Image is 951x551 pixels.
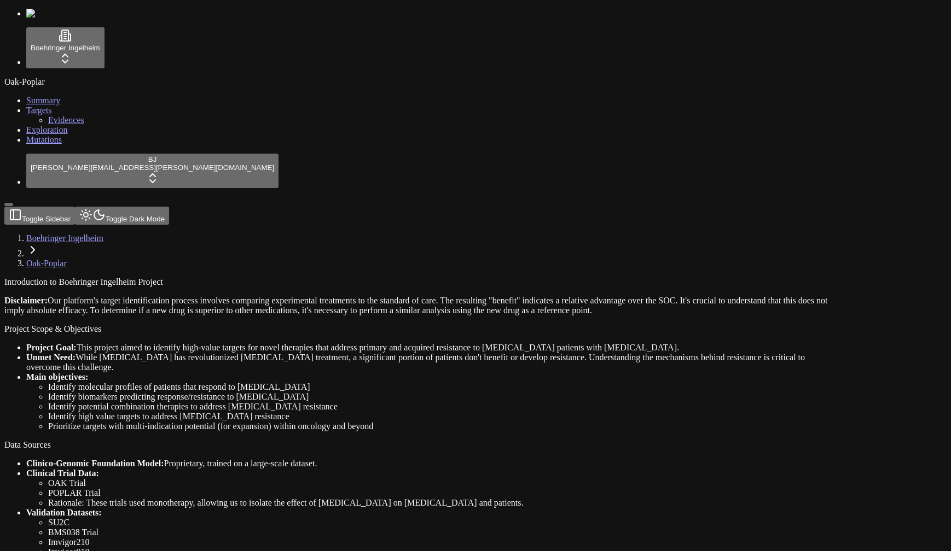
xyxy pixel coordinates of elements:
strong: Main objectives: [26,372,88,382]
button: Boehringer Ingelheim [26,27,105,68]
button: Toggle Dark Mode [75,207,169,225]
div: Oak-Poplar [4,77,947,87]
p: Our platform's target identification process involves comparing experimental treatments to the st... [4,296,842,315]
strong: Disclaimer: [4,296,48,305]
li: Rationale: These trials used monotherapy, allowing us to isolate the effect of [MEDICAL_DATA] on ... [48,498,842,508]
span: Toggle Dark Mode [106,215,165,223]
strong: Project Goal: [26,343,77,352]
strong: Validation Datasets: [26,508,102,517]
span: [PERSON_NAME] [31,163,91,172]
a: Evidences [48,115,84,125]
li: Proprietary, trained on a large-scale dataset. [26,459,842,468]
span: Boehringer Ingelheim [31,44,100,52]
button: Toggle Sidebar [4,203,13,206]
button: BJ[PERSON_NAME][EMAIL_ADDRESS][PERSON_NAME][DOMAIN_NAME] [26,154,279,188]
li: Prioritize targets with multi-indication potential (for expansion) within oncology and beyond [48,421,842,431]
li: While [MEDICAL_DATA] has revolutionized [MEDICAL_DATA] treatment, a significant portion of patien... [26,353,842,372]
li: BMS038 Trial [48,527,842,537]
a: Boehringer Ingelheim [26,233,103,243]
a: Oak-Poplar [26,259,67,268]
img: Numenos [26,9,68,19]
a: Exploration [26,125,68,134]
span: [EMAIL_ADDRESS][PERSON_NAME][DOMAIN_NAME] [91,163,275,172]
a: Targets [26,105,52,115]
li: OAK Trial [48,478,842,488]
li: Identify molecular profiles of patients that respond to [MEDICAL_DATA] [48,382,842,392]
nav: breadcrumb [4,233,842,268]
li: Imvigor210 [48,537,842,547]
li: This project aimed to identify high-value targets for novel therapies that address primary and ac... [26,343,842,353]
li: Identify potential combination therapies to address [MEDICAL_DATA] resistance [48,402,842,412]
a: Summary [26,96,60,105]
li: Identify high value targets to address [MEDICAL_DATA] resistance [48,412,842,421]
li: POPLAR Trial [48,488,842,498]
li: Identify biomarkers predicting response/resistance to [MEDICAL_DATA] [48,392,842,402]
button: Toggle Sidebar [4,207,75,225]
a: Mutations [26,135,62,144]
span: Toggle Sidebar [22,215,71,223]
div: Introduction to Boehringer Ingelheim Project [4,277,842,287]
div: Project Scope & Objectives [4,324,842,334]
span: BJ [148,155,157,163]
strong: Unmet Need: [26,353,76,362]
strong: Clinico-Genomic Foundation Model: [26,459,164,468]
div: Data Sources [4,440,842,450]
strong: Clinical Trial Data: [26,468,99,478]
li: SU2C [48,518,842,527]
